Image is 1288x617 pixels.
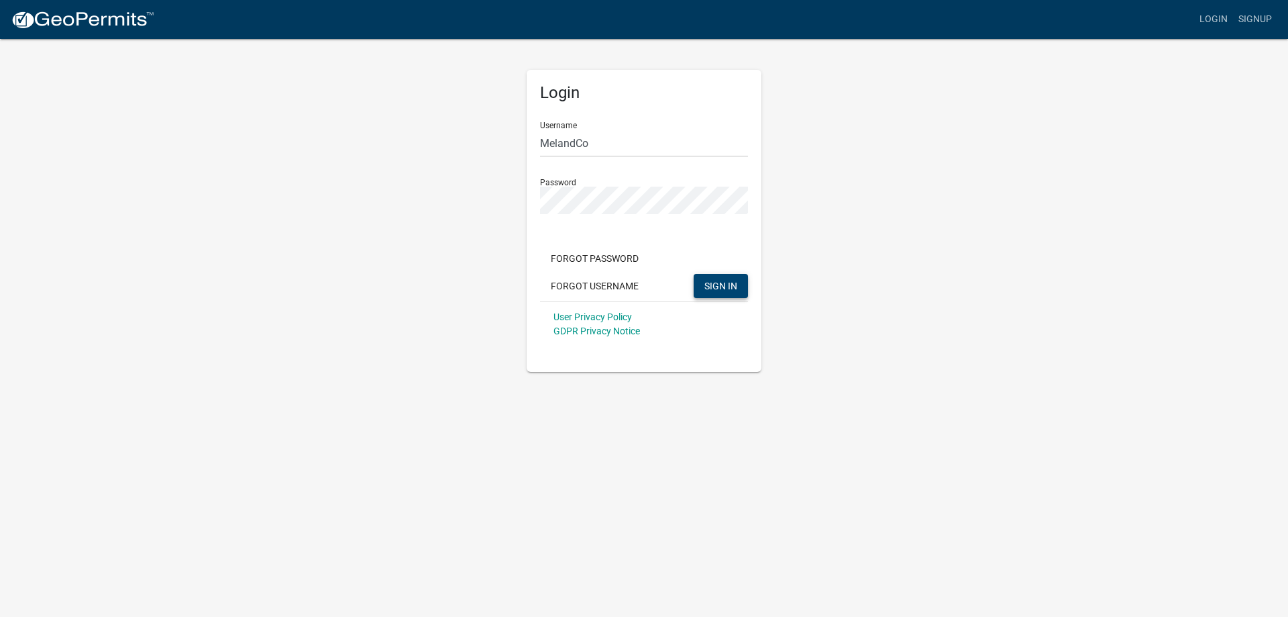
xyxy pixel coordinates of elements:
[553,312,632,322] a: User Privacy Policy
[704,280,737,291] span: SIGN IN
[540,274,649,298] button: Forgot Username
[1233,7,1277,32] a: Signup
[1194,7,1233,32] a: Login
[540,246,649,271] button: Forgot Password
[553,326,640,336] a: GDPR Privacy Notice
[540,83,748,103] h5: Login
[694,274,748,298] button: SIGN IN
